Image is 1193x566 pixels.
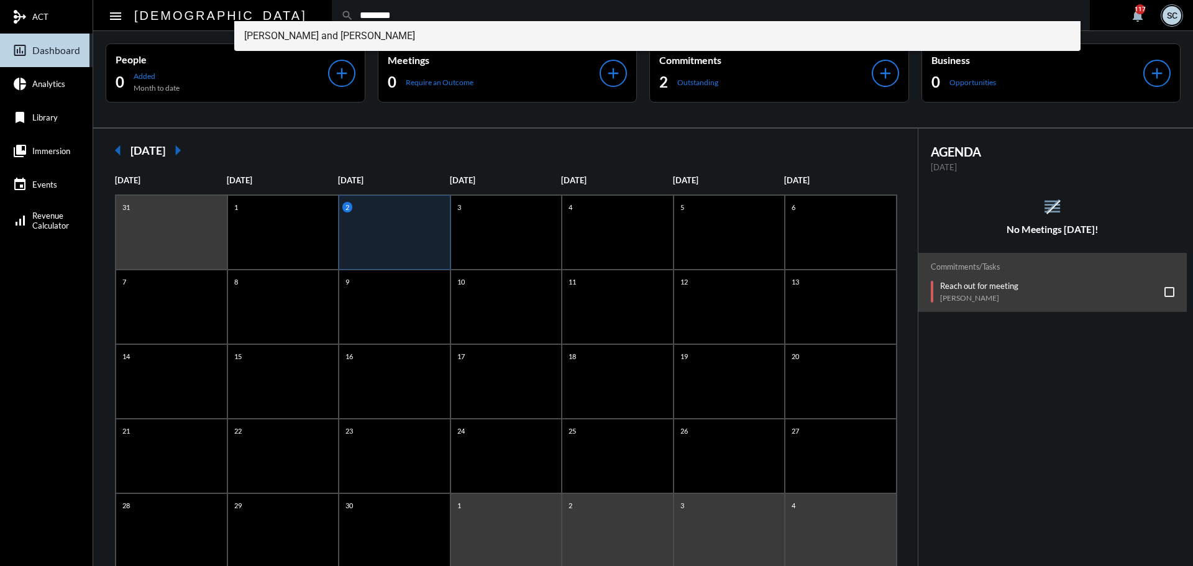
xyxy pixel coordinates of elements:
[134,6,307,25] h2: [DEMOGRAPHIC_DATA]
[931,72,940,92] h2: 0
[342,276,352,287] p: 9
[342,351,356,362] p: 16
[12,110,27,125] mat-icon: bookmark
[918,224,1187,235] h5: No Meetings [DATE]!
[677,351,691,362] p: 19
[130,144,165,157] h2: [DATE]
[32,45,80,56] span: Dashboard
[454,500,464,511] p: 1
[12,9,27,24] mat-icon: mediation
[659,54,872,66] p: Commitments
[12,213,27,228] mat-icon: signal_cellular_alt
[32,112,58,122] span: Library
[605,65,622,82] mat-icon: add
[677,426,691,436] p: 26
[877,65,894,82] mat-icon: add
[119,500,133,511] p: 28
[1148,65,1166,82] mat-icon: add
[788,202,798,212] p: 6
[788,276,802,287] p: 13
[561,175,673,185] p: [DATE]
[406,78,473,87] p: Require an Outcome
[931,144,1175,159] h2: AGENDA
[784,175,896,185] p: [DATE]
[108,9,123,24] mat-icon: Side nav toggle icon
[940,293,1018,303] p: [PERSON_NAME]
[134,83,180,93] p: Month to date
[106,138,130,163] mat-icon: arrow_left
[12,177,27,192] mat-icon: event
[673,175,785,185] p: [DATE]
[788,500,798,511] p: 4
[677,500,687,511] p: 3
[940,281,1018,291] p: Reach out for meeting
[12,76,27,91] mat-icon: pie_chart
[788,426,802,436] p: 27
[565,202,575,212] p: 4
[1130,8,1145,23] mat-icon: notifications
[1135,4,1145,14] div: 117
[231,426,245,436] p: 22
[454,351,468,362] p: 17
[388,54,600,66] p: Meetings
[677,276,691,287] p: 12
[341,9,354,22] mat-icon: search
[454,426,468,436] p: 24
[1042,196,1063,217] mat-icon: reorder
[1163,6,1181,25] div: SC
[227,175,339,185] p: [DATE]
[333,65,350,82] mat-icon: add
[165,138,190,163] mat-icon: arrow_right
[116,53,328,65] p: People
[450,175,562,185] p: [DATE]
[342,426,356,436] p: 23
[119,426,133,436] p: 21
[565,276,579,287] p: 11
[119,351,133,362] p: 14
[32,211,69,231] span: Revenue Calculator
[12,43,27,58] mat-icon: insert_chart_outlined
[931,262,1175,272] h2: Commitments/Tasks
[32,146,70,156] span: Immersion
[565,500,575,511] p: 2
[342,500,356,511] p: 30
[32,12,48,22] span: ACT
[931,54,1144,66] p: Business
[565,426,579,436] p: 25
[231,500,245,511] p: 29
[231,202,241,212] p: 1
[342,202,352,212] p: 2
[677,202,687,212] p: 5
[115,175,227,185] p: [DATE]
[454,276,468,287] p: 10
[949,78,996,87] p: Opportunities
[116,72,124,92] h2: 0
[454,202,464,212] p: 3
[119,202,133,212] p: 31
[388,72,396,92] h2: 0
[32,79,65,89] span: Analytics
[32,180,57,189] span: Events
[338,175,450,185] p: [DATE]
[565,351,579,362] p: 18
[12,144,27,158] mat-icon: collections_bookmark
[659,72,668,92] h2: 2
[119,276,129,287] p: 7
[231,276,241,287] p: 8
[103,3,128,28] button: Toggle sidenav
[134,71,180,81] p: Added
[677,78,718,87] p: Outstanding
[931,162,1175,172] p: [DATE]
[788,351,802,362] p: 20
[244,21,1071,51] span: [PERSON_NAME] and [PERSON_NAME]
[231,351,245,362] p: 15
